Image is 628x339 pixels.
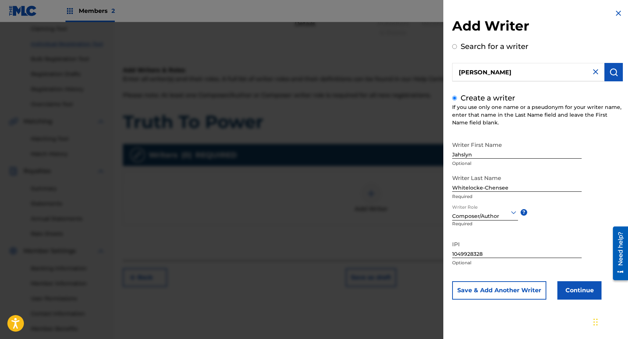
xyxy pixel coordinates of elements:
[111,7,115,14] span: 2
[65,7,74,15] img: Top Rightsholders
[521,209,527,216] span: ?
[452,160,582,167] p: Optional
[609,68,618,77] img: Search Works
[557,281,602,300] button: Continue
[452,281,546,300] button: Save & Add Another Writer
[461,93,515,102] label: Create a writer
[452,193,582,200] p: Required
[452,18,623,36] h2: Add Writer
[591,67,600,76] img: close
[461,42,528,51] label: Search for a writer
[593,311,598,333] div: Drag
[452,220,477,237] p: Required
[607,223,628,283] iframe: Resource Center
[452,63,604,81] input: Search writer's name or IPI Number
[9,6,37,16] img: MLC Logo
[79,7,115,15] span: Members
[452,259,582,266] p: Optional
[452,103,623,127] div: If you use only one name or a pseudonym for your writer name, enter that name in the Last Name fi...
[591,304,628,339] iframe: Chat Widget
